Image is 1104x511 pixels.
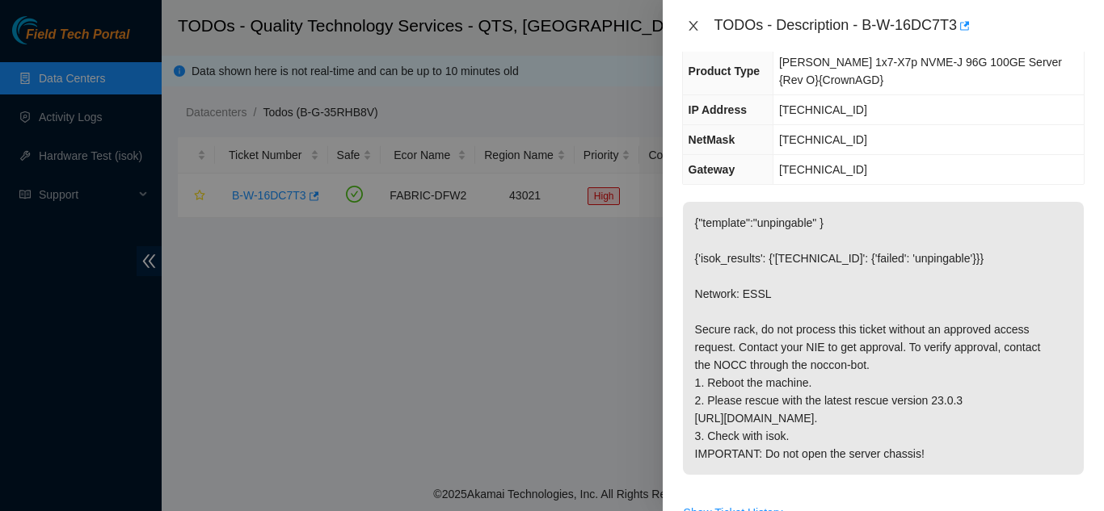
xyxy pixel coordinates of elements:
[779,56,1062,86] span: [PERSON_NAME] 1x7-X7p NVME-J 96G 100GE Server {Rev O}{CrownAGD}
[682,19,705,34] button: Close
[689,65,760,77] span: Product Type
[779,163,867,176] span: [TECHNICAL_ID]
[689,163,735,176] span: Gateway
[779,133,867,146] span: [TECHNICAL_ID]
[689,103,747,116] span: IP Address
[714,13,1085,39] div: TODOs - Description - B-W-16DC7T3
[689,133,735,146] span: NetMask
[687,19,700,32] span: close
[779,103,867,116] span: [TECHNICAL_ID]
[683,202,1084,475] p: {"template":"unpingable" } {'isok_results': {'[TECHNICAL_ID]': {'failed': 'unpingable'}}} Network...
